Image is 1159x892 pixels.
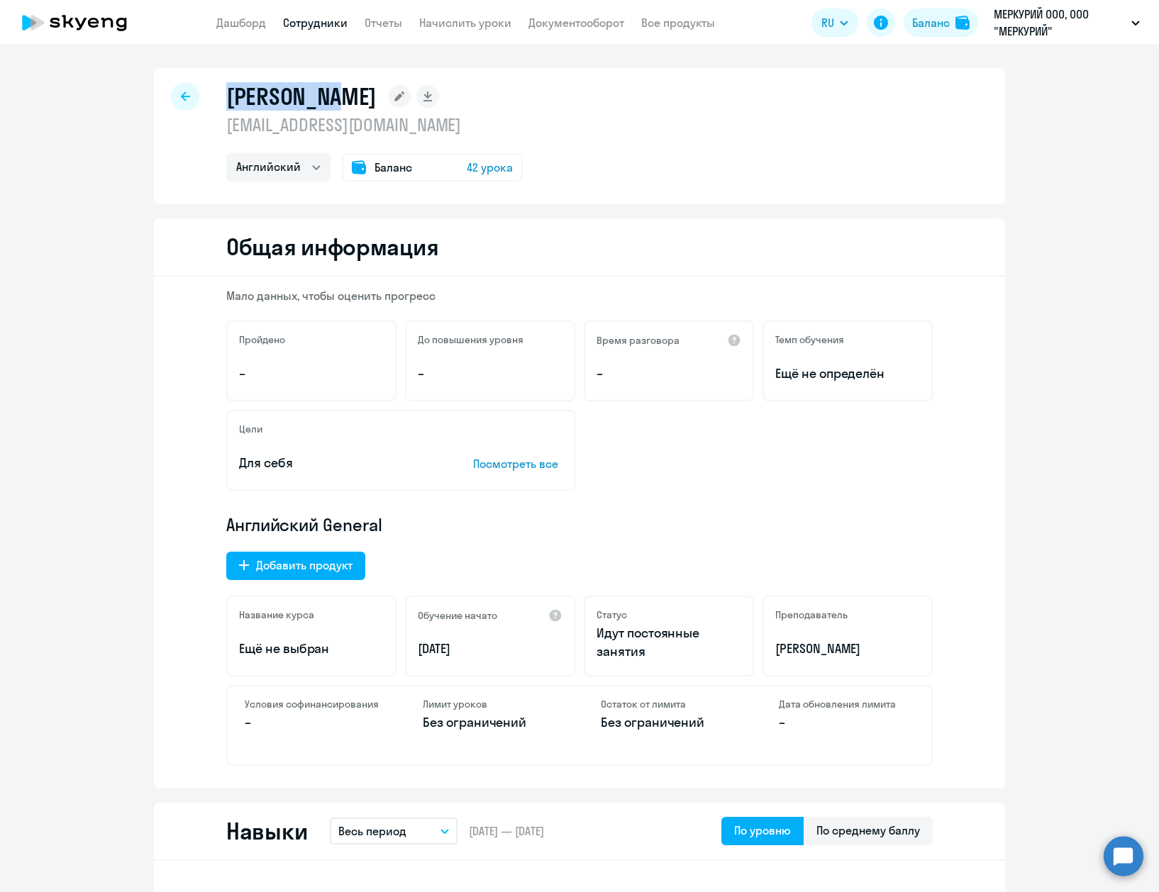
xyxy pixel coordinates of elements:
button: Балансbalance [904,9,978,37]
p: – [597,364,741,383]
h5: Статус [597,608,627,621]
span: [DATE] — [DATE] [469,823,544,839]
p: [PERSON_NAME] [775,640,920,658]
span: Баланс [375,159,412,176]
h4: Дата обновления лимита [779,698,914,710]
p: – [779,713,914,732]
span: Ещё не определён [775,364,920,383]
div: Добавить продукт [256,557,353,574]
p: [DATE] [418,640,562,658]
p: Посмотреть все [473,455,562,472]
span: Английский General [226,513,382,536]
p: Идут постоянные занятия [597,624,741,661]
span: RU [821,14,834,31]
p: Без ограничений [423,713,558,732]
div: По уровню [734,822,791,839]
h5: Темп обучения [775,333,844,346]
p: Ещё не выбран [239,640,384,658]
p: Мало данных, чтобы оценить прогресс [226,288,933,303]
a: Документооборот [528,16,624,30]
h5: Цели [239,423,262,435]
h5: Обучение начато [418,609,497,622]
button: МЕРКУРИЙ ООО, ООО "МЕРКУРИЙ" [987,6,1147,40]
p: – [239,364,384,383]
h4: Остаток от лимита [601,698,736,710]
h1: [PERSON_NAME] [226,82,377,111]
img: balance [955,16,970,30]
button: Добавить продукт [226,552,365,580]
p: Без ограничений [601,713,736,732]
h5: Время разговора [597,334,680,347]
p: МЕРКУРИЙ ООО, ООО "МЕРКУРИЙ" [994,6,1126,40]
p: Весь период [338,823,406,840]
p: Для себя [239,454,429,472]
div: Баланс [912,14,950,31]
button: Весь период [330,818,457,844]
a: Начислить уроки [419,16,511,30]
h5: Название курса [239,608,314,621]
button: RU [811,9,858,37]
a: Все продукты [641,16,715,30]
h2: Общая информация [226,233,438,261]
h4: Лимит уроков [423,698,558,710]
h5: Пройдено [239,333,285,346]
p: – [418,364,562,383]
span: 42 урока [467,159,513,176]
h2: Навыки [226,817,307,845]
a: Отчеты [365,16,402,30]
a: Дашборд [216,16,266,30]
p: [EMAIL_ADDRESS][DOMAIN_NAME] [226,113,523,136]
h5: Преподаватель [775,608,848,621]
h5: До повышения уровня [418,333,523,346]
a: Сотрудники [283,16,348,30]
h4: Условия софинансирования [245,698,380,710]
div: По среднему баллу [816,822,920,839]
p: – [245,713,380,732]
